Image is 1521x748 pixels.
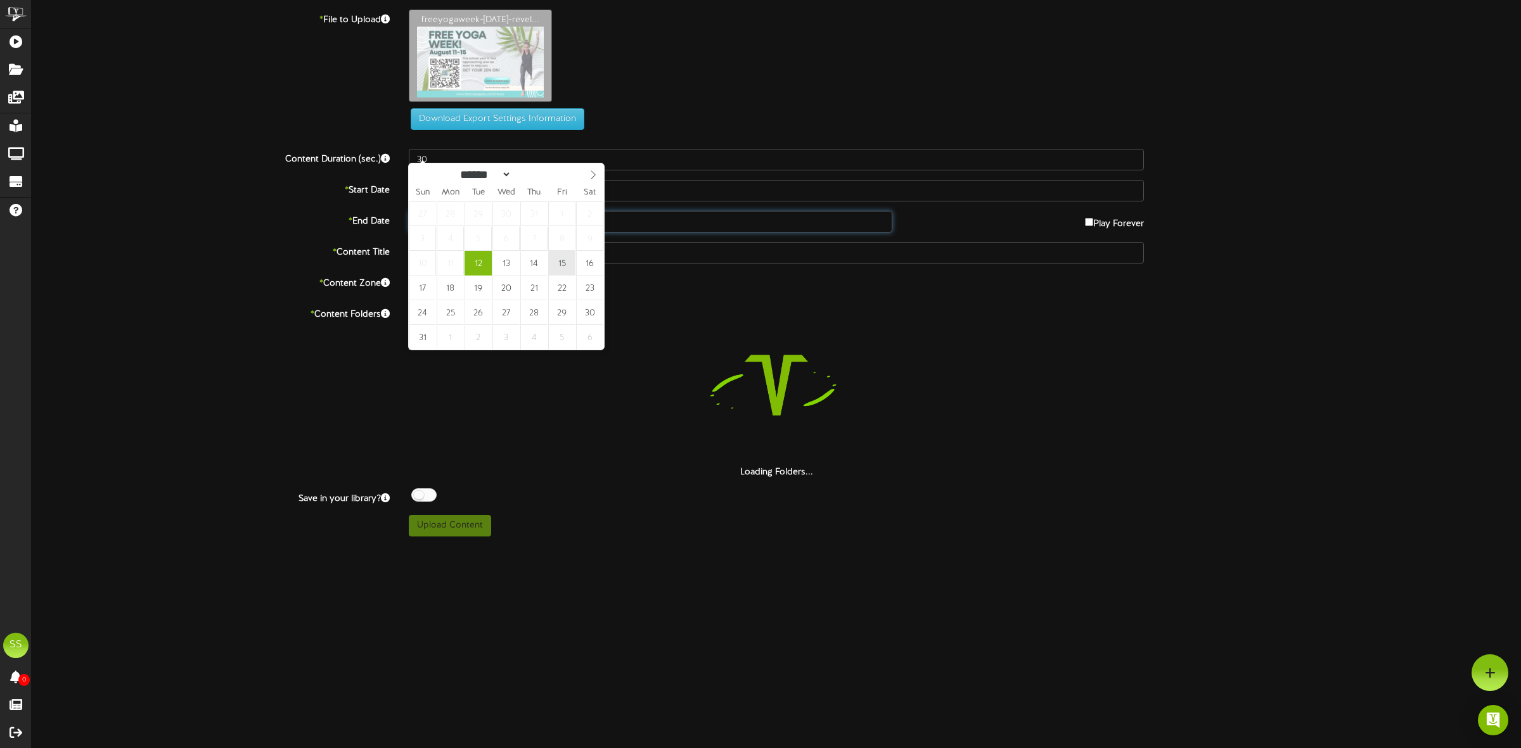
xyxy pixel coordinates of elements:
span: August 30, 2025 [576,300,603,325]
label: Content Duration (sec.) [22,149,399,166]
span: August 7, 2025 [520,226,548,251]
span: August 27, 2025 [492,300,520,325]
label: File to Upload [22,10,399,27]
span: August 11, 2025 [437,251,464,276]
span: Tue [465,189,492,197]
input: Title of this Content [409,242,1144,263]
span: August 15, 2025 [548,251,575,276]
label: End Date [22,211,399,228]
span: August 6, 2025 [492,226,520,251]
span: August 8, 2025 [548,226,575,251]
div: Open Intercom Messenger [1478,705,1508,735]
span: July 31, 2025 [520,201,548,226]
span: August 3, 2025 [409,226,436,251]
span: August 17, 2025 [409,276,436,300]
span: September 4, 2025 [520,325,548,350]
span: August 31, 2025 [409,325,436,350]
span: August 19, 2025 [465,276,492,300]
span: August 24, 2025 [409,300,436,325]
label: Content Folders [22,304,399,321]
span: July 29, 2025 [465,201,492,226]
span: Sun [409,189,437,197]
span: July 27, 2025 [409,201,436,226]
span: August 26, 2025 [465,300,492,325]
button: Download Export Settings Information [411,108,584,130]
span: August 29, 2025 [548,300,575,325]
span: July 28, 2025 [437,201,464,226]
span: August 13, 2025 [492,251,520,276]
label: Play Forever [1085,211,1144,231]
label: Start Date [22,180,399,197]
button: Upload Content [409,515,491,536]
span: August 16, 2025 [576,251,603,276]
img: loading-spinner-5.png [695,304,857,466]
label: Content Title [22,242,399,259]
label: Content Zone [22,273,399,290]
span: August 28, 2025 [520,300,548,325]
span: August 22, 2025 [548,276,575,300]
span: August 1, 2025 [548,201,575,226]
a: Download Export Settings Information [404,115,584,124]
input: Year [511,168,557,181]
span: Thu [520,189,548,197]
span: August 9, 2025 [576,226,603,251]
span: August 12, 2025 [465,251,492,276]
span: Wed [492,189,520,197]
strong: Loading Folders... [740,467,813,477]
span: September 3, 2025 [492,325,520,350]
span: August 21, 2025 [520,276,548,300]
span: August 4, 2025 [437,226,464,251]
span: August 2, 2025 [576,201,603,226]
span: September 6, 2025 [576,325,603,350]
span: September 2, 2025 [465,325,492,350]
span: Sat [576,189,604,197]
span: August 20, 2025 [492,276,520,300]
span: August 10, 2025 [409,251,436,276]
span: August 23, 2025 [576,276,603,300]
span: August 14, 2025 [520,251,548,276]
span: July 30, 2025 [492,201,520,226]
span: September 5, 2025 [548,325,575,350]
span: August 5, 2025 [465,226,492,251]
div: SS [3,633,29,658]
span: Fri [548,189,576,197]
span: 0 [18,674,30,686]
span: August 25, 2025 [437,300,464,325]
label: Save in your library? [22,488,399,505]
span: August 18, 2025 [437,276,464,300]
span: Mon [437,189,465,197]
span: September 1, 2025 [437,325,464,350]
input: Play Forever [1085,218,1093,226]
